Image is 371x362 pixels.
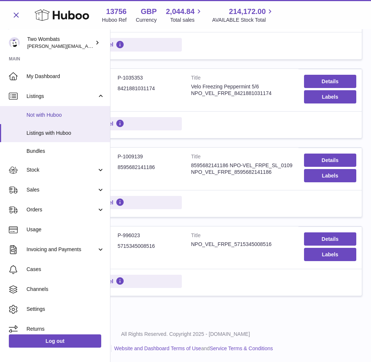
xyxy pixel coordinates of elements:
div: Currency [136,17,157,24]
span: Total sales [170,17,203,24]
a: 2,044.84 Total sales [166,7,203,24]
a: Details [304,75,356,88]
strong: Title [191,74,293,83]
span: Not with Huboo [26,112,105,119]
dd: 8421881031174 [118,85,180,92]
span: Listings [26,93,97,100]
span: Channels [26,286,105,293]
a: Service Terms & Conditions [210,345,273,351]
span: 214,172.00 [229,7,266,17]
dd: P-1009139 [118,153,180,160]
button: Labels [304,169,356,182]
strong: Title [191,153,293,162]
span: My Dashboard [26,73,105,80]
span: Cases [26,266,105,273]
dd: P-1035353 [118,74,180,81]
span: Sales [26,186,97,193]
span: [PERSON_NAME][EMAIL_ADDRESS][PERSON_NAME][DOMAIN_NAME] [27,43,187,49]
p: All Rights Reserved. Copyright 2025 - [DOMAIN_NAME] [6,331,365,338]
span: Usage [26,226,105,233]
dd: P-996023 [118,232,180,239]
span: 2,044.84 [166,7,195,17]
div: Two Wombats [27,36,93,50]
span: AVAILABLE Stock Total [212,17,275,24]
a: Details [304,154,356,167]
span: Listings with Huboo [26,130,105,137]
div: NPO_VEL_FRPE_5715345008516 [191,241,293,248]
div: Velo Freezing Peppermint 5/6 NPO_VEL_FRPE_8421881031174 [191,83,293,97]
span: Stock [26,166,97,173]
span: Returns [26,326,105,333]
dd: 8595682141186 [118,164,180,171]
span: Orders [26,206,97,213]
a: Log out [9,334,101,348]
strong: GBP [141,7,156,17]
button: Labels [304,248,356,261]
li: and [112,345,273,352]
a: Details [304,232,356,246]
span: Settings [26,306,105,313]
span: Invoicing and Payments [26,246,97,253]
a: 214,172.00 AVAILABLE Stock Total [212,7,275,24]
div: 8595682141186 NPO-VEL_FRPE_SL_0109 NPO_VEL_FRPE_8595682141186 [191,162,293,176]
strong: Title [191,232,293,241]
img: adam.randall@twowombats.com [9,37,20,48]
div: Huboo Ref [102,17,127,24]
span: Bundles [26,148,105,155]
dd: 5715345008516 [118,243,180,250]
strong: 13756 [106,7,127,17]
a: Website and Dashboard Terms of Use [114,345,201,351]
button: Labels [304,90,356,103]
